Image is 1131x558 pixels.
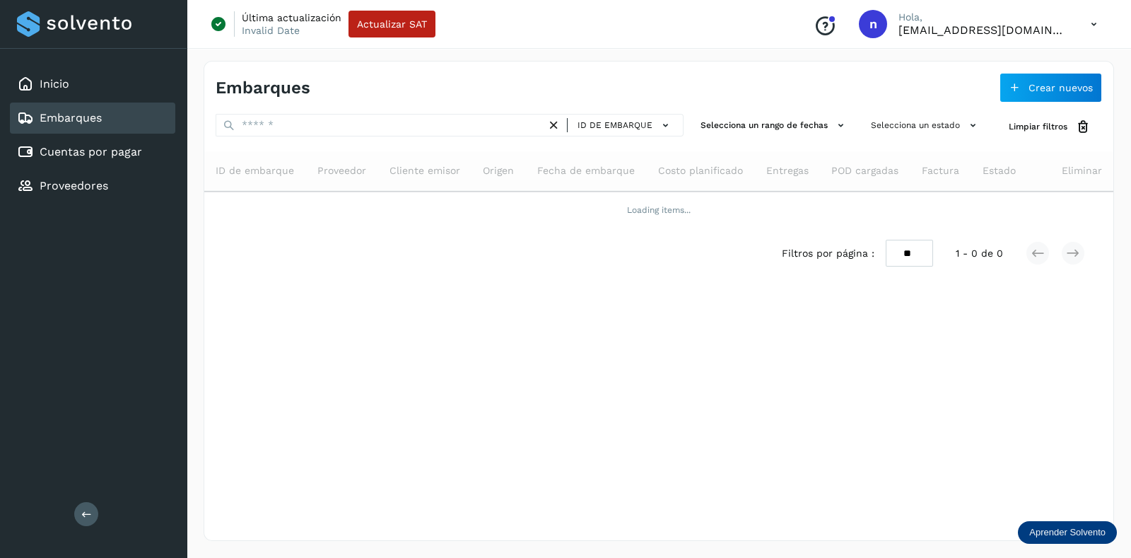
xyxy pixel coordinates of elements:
[537,163,635,178] span: Fecha de embarque
[831,163,898,178] span: POD cargadas
[40,179,108,192] a: Proveedores
[898,23,1068,37] p: niagara+prod@solvento.mx
[40,77,69,91] a: Inicio
[40,111,102,124] a: Embarques
[483,163,514,178] span: Origen
[898,11,1068,23] p: Hola,
[389,163,460,178] span: Cliente emisor
[782,246,874,261] span: Filtros por página :
[1000,73,1102,103] button: Crear nuevos
[242,24,300,37] p: Invalid Date
[573,115,677,136] button: ID de embarque
[865,114,986,137] button: Selecciona un estado
[10,136,175,168] div: Cuentas por pagar
[40,145,142,158] a: Cuentas por pagar
[10,103,175,134] div: Embarques
[695,114,854,137] button: Selecciona un rango de fechas
[658,163,743,178] span: Costo planificado
[242,11,341,24] p: Última actualización
[204,192,1113,228] td: Loading items...
[10,69,175,100] div: Inicio
[1062,163,1102,178] span: Eliminar
[216,78,310,98] h4: Embarques
[983,163,1016,178] span: Estado
[10,170,175,202] div: Proveedores
[317,163,366,178] span: Proveedor
[1029,527,1106,538] p: Aprender Solvento
[578,119,652,132] span: ID de embarque
[997,114,1102,140] button: Limpiar filtros
[357,19,427,29] span: Actualizar SAT
[348,11,435,37] button: Actualizar SAT
[956,246,1003,261] span: 1 - 0 de 0
[766,163,809,178] span: Entregas
[1018,521,1117,544] div: Aprender Solvento
[216,163,294,178] span: ID de embarque
[922,163,959,178] span: Factura
[1029,83,1093,93] span: Crear nuevos
[1009,120,1067,133] span: Limpiar filtros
